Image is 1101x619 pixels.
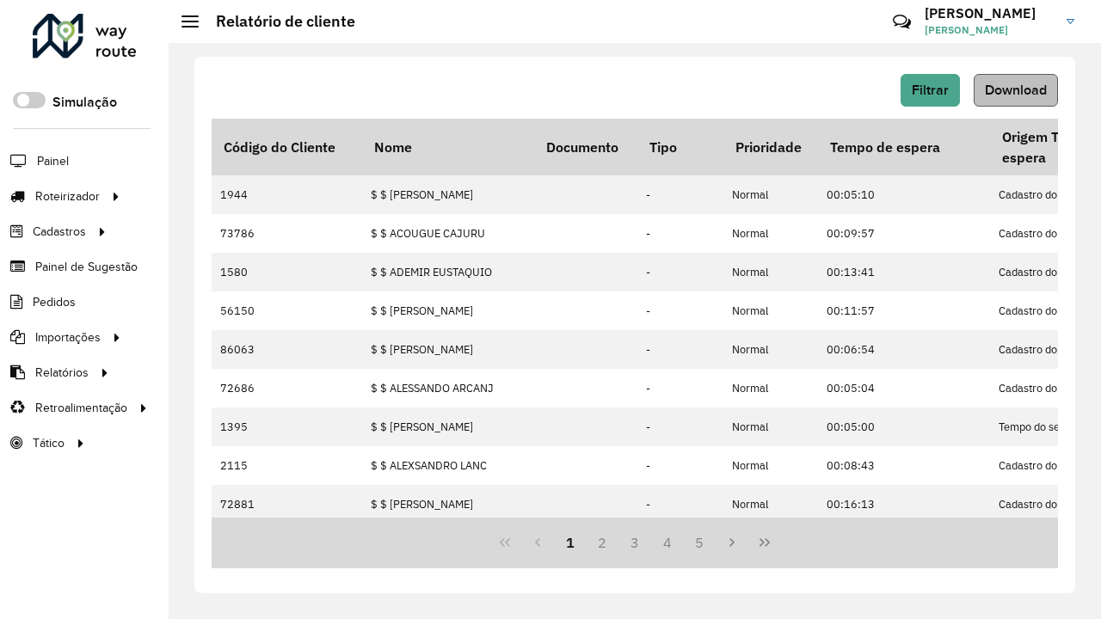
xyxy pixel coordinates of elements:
td: $ $ ALEXSANDRO LANC [362,446,534,485]
button: Last Page [748,526,781,559]
button: 3 [618,526,651,559]
td: $ $ [PERSON_NAME] [362,175,534,214]
td: $ $ ALESSANDO ARCANJ [362,369,534,408]
td: Normal [723,175,818,214]
td: 1944 [212,175,362,214]
span: Pedidos [33,293,76,311]
td: $ $ ADEMIR EUSTAQUIO [362,253,534,291]
span: Tático [33,434,65,452]
span: Download [985,83,1047,97]
th: Tempo de espera [818,119,990,175]
td: $ $ [PERSON_NAME] [362,485,534,524]
td: 00:11:57 [818,291,990,330]
td: 00:05:10 [818,175,990,214]
td: 1580 [212,253,362,291]
span: Roteirizador [35,187,100,205]
td: 72881 [212,485,362,524]
button: 4 [651,526,684,559]
th: Tipo [637,119,723,175]
td: - [637,253,723,291]
td: - [637,291,723,330]
th: Código do Cliente [212,119,362,175]
td: 86063 [212,330,362,369]
a: Contato Rápido [883,3,920,40]
td: 72686 [212,369,362,408]
td: 73786 [212,214,362,253]
th: Prioridade [723,119,818,175]
td: $ $ [PERSON_NAME] [362,408,534,446]
span: Painel de Sugestão [35,258,138,276]
td: $ $ [PERSON_NAME] [362,291,534,330]
td: - [637,330,723,369]
h3: [PERSON_NAME] [925,5,1054,21]
td: 00:05:04 [818,369,990,408]
span: Importações [35,328,101,346]
td: $ $ [PERSON_NAME] [362,330,534,369]
td: Normal [723,369,818,408]
td: 00:08:43 [818,446,990,485]
td: 00:05:00 [818,408,990,446]
td: 1395 [212,408,362,446]
td: - [637,369,723,408]
span: Cadastros [33,223,86,241]
span: Relatórios [35,364,89,382]
td: - [637,214,723,253]
td: 00:09:57 [818,214,990,253]
td: Normal [723,446,818,485]
button: 1 [554,526,587,559]
span: Painel [37,152,69,170]
td: 56150 [212,291,362,330]
span: Retroalimentação [35,399,127,417]
button: Filtrar [901,74,960,107]
td: - [637,175,723,214]
td: - [637,485,723,524]
td: $ $ ACOUGUE CAJURU [362,214,534,253]
td: 00:13:41 [818,253,990,291]
td: - [637,446,723,485]
button: 5 [684,526,717,559]
td: Normal [723,291,818,330]
button: Next Page [716,526,748,559]
td: 00:16:13 [818,485,990,524]
label: Simulação [52,92,117,113]
td: Normal [723,253,818,291]
td: 00:06:54 [818,330,990,369]
span: Filtrar [912,83,949,97]
td: Normal [723,330,818,369]
th: Documento [534,119,637,175]
td: - [637,408,723,446]
td: Normal [723,408,818,446]
span: [PERSON_NAME] [925,22,1054,38]
button: 2 [586,526,618,559]
td: Normal [723,214,818,253]
td: 2115 [212,446,362,485]
button: Download [974,74,1058,107]
th: Nome [362,119,534,175]
td: Normal [723,485,818,524]
h2: Relatório de cliente [199,12,355,31]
